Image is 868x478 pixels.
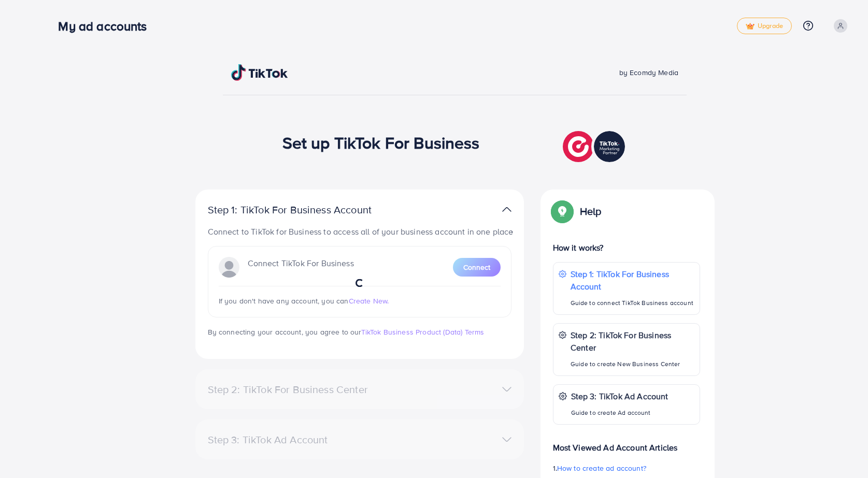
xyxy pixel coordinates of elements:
[619,67,678,78] span: by Ecomdy Media
[553,241,700,254] p: How it works?
[571,358,694,370] p: Guide to create New Business Center
[282,133,480,152] h1: Set up TikTok For Business
[58,19,155,34] h3: My ad accounts
[502,202,511,217] img: TikTok partner
[571,268,694,293] p: Step 1: TikTok For Business Account
[553,202,572,221] img: Popup guide
[557,463,646,473] span: How to create ad account?
[571,297,694,309] p: Guide to connect TikTok Business account
[231,64,288,81] img: TikTok
[571,407,668,419] p: Guide to create Ad account
[571,390,668,402] p: Step 3: TikTok Ad Account
[553,433,700,454] p: Most Viewed Ad Account Articles
[746,23,755,30] img: tick
[746,22,783,30] span: Upgrade
[208,204,405,216] p: Step 1: TikTok For Business Account
[553,462,700,474] p: 1.
[737,18,792,34] a: tickUpgrade
[571,329,694,354] p: Step 2: TikTok For Business Center
[580,205,602,218] p: Help
[563,128,628,165] img: TikTok partner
